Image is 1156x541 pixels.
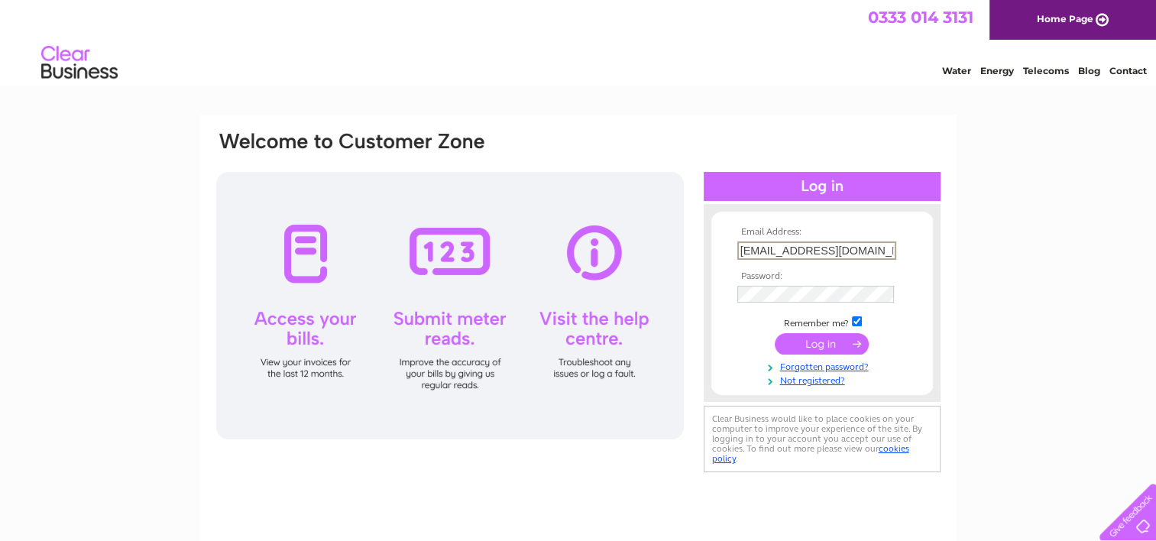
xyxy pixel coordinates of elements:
a: Blog [1078,65,1100,76]
a: 0333 014 3131 [868,8,973,27]
div: Clear Business is a trading name of Verastar Limited (registered in [GEOGRAPHIC_DATA] No. 3667643... [218,8,940,74]
a: Energy [980,65,1014,76]
a: Not registered? [737,372,911,387]
div: Clear Business would like to place cookies on your computer to improve your experience of the sit... [704,406,941,472]
th: Password: [733,271,911,282]
td: Remember me? [733,314,911,329]
img: logo.png [40,40,118,86]
a: Telecoms [1023,65,1069,76]
a: cookies policy [712,443,909,464]
input: Submit [775,333,869,355]
a: Forgotten password? [737,358,911,373]
a: Water [942,65,971,76]
th: Email Address: [733,227,911,238]
a: Contact [1109,65,1147,76]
